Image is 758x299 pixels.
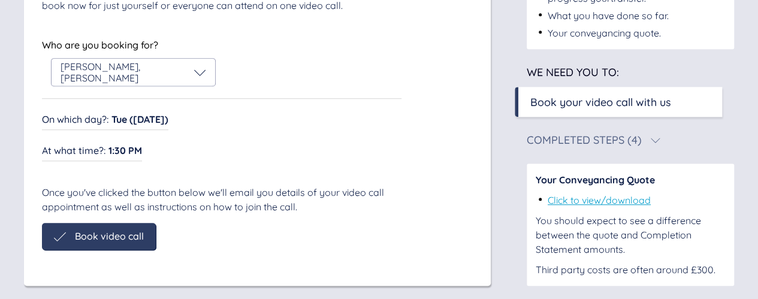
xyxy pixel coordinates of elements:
[42,185,401,214] div: Once you've clicked the button below we'll email you details of your video call appointment as we...
[530,94,671,110] div: Book your video call with us
[548,194,651,206] a: Click to view/download
[111,113,168,125] span: Tue ([DATE])
[61,72,138,84] span: [PERSON_NAME]
[527,65,619,79] span: We need you to:
[61,61,194,83] div: ,
[75,231,144,241] span: Book video call
[42,144,105,156] span: At what time? :
[42,113,108,125] span: On which day? :
[108,144,142,156] span: 1:30 PM
[548,8,669,23] div: What you have done so far.
[536,174,655,186] span: Your Conveyancing Quote
[61,61,138,73] span: [PERSON_NAME]
[548,26,661,40] div: Your conveyancing quote.
[527,135,642,146] div: Completed Steps (4)
[42,39,158,51] span: Who are you booking for?
[536,262,725,277] div: Third party costs are often around £300.
[536,213,725,256] div: You should expect to see a difference between the quote and Completion Statement amounts.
